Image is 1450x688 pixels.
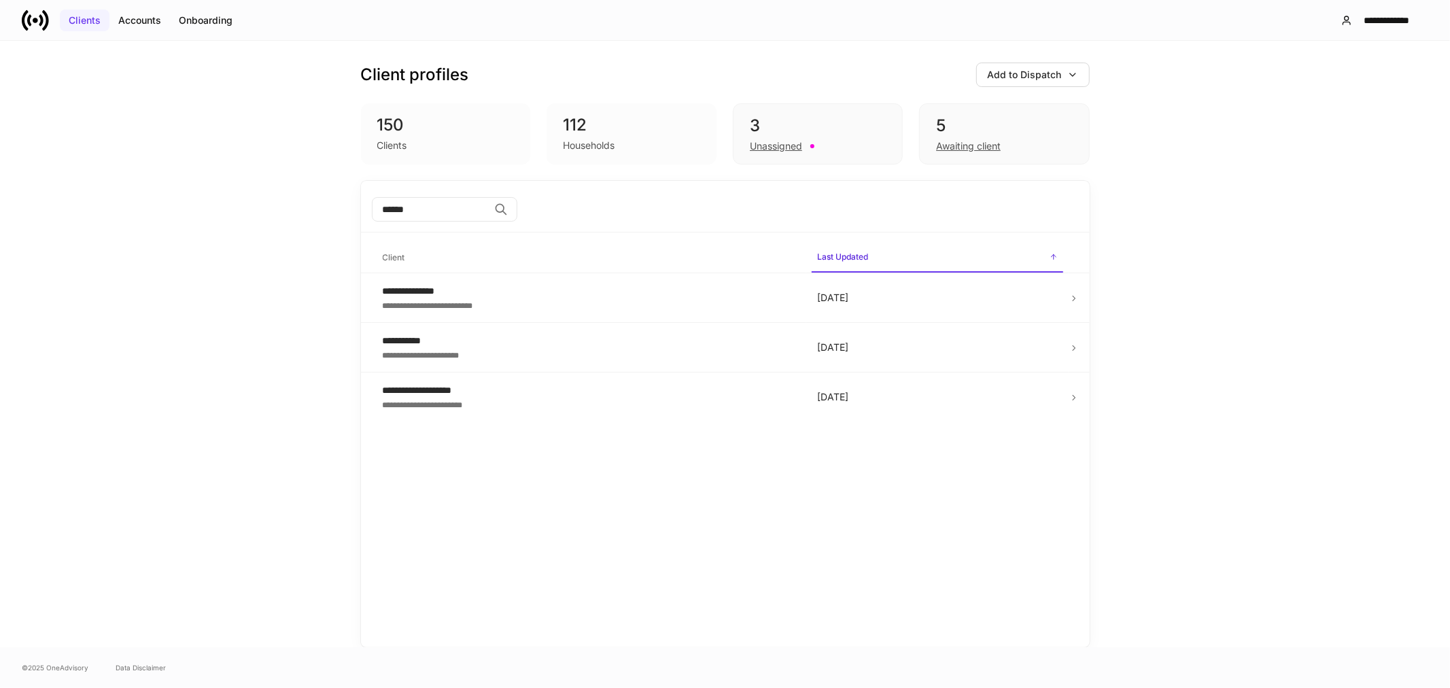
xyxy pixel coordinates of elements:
div: Add to Dispatch [988,68,1062,82]
div: Households [563,139,615,152]
h6: Last Updated [817,250,868,263]
div: 3 [750,115,886,137]
button: Onboarding [170,10,241,31]
div: Clients [69,14,101,27]
span: © 2025 OneAdvisory [22,662,88,673]
span: Last Updated [812,243,1063,273]
div: 150 [377,114,515,136]
span: Client [377,244,801,272]
div: Accounts [118,14,161,27]
button: Clients [60,10,109,31]
div: Onboarding [179,14,232,27]
p: [DATE] [817,291,1058,305]
div: Clients [377,139,407,152]
div: Awaiting client [936,139,1001,153]
a: Data Disclaimer [116,662,166,673]
h3: Client profiles [361,64,469,86]
div: 5 [936,115,1072,137]
div: 112 [563,114,700,136]
p: [DATE] [817,341,1058,354]
h6: Client [383,251,405,264]
button: Add to Dispatch [976,63,1090,87]
button: Accounts [109,10,170,31]
p: [DATE] [817,390,1058,404]
div: 5Awaiting client [919,103,1089,165]
div: 3Unassigned [733,103,903,165]
div: Unassigned [750,139,802,153]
